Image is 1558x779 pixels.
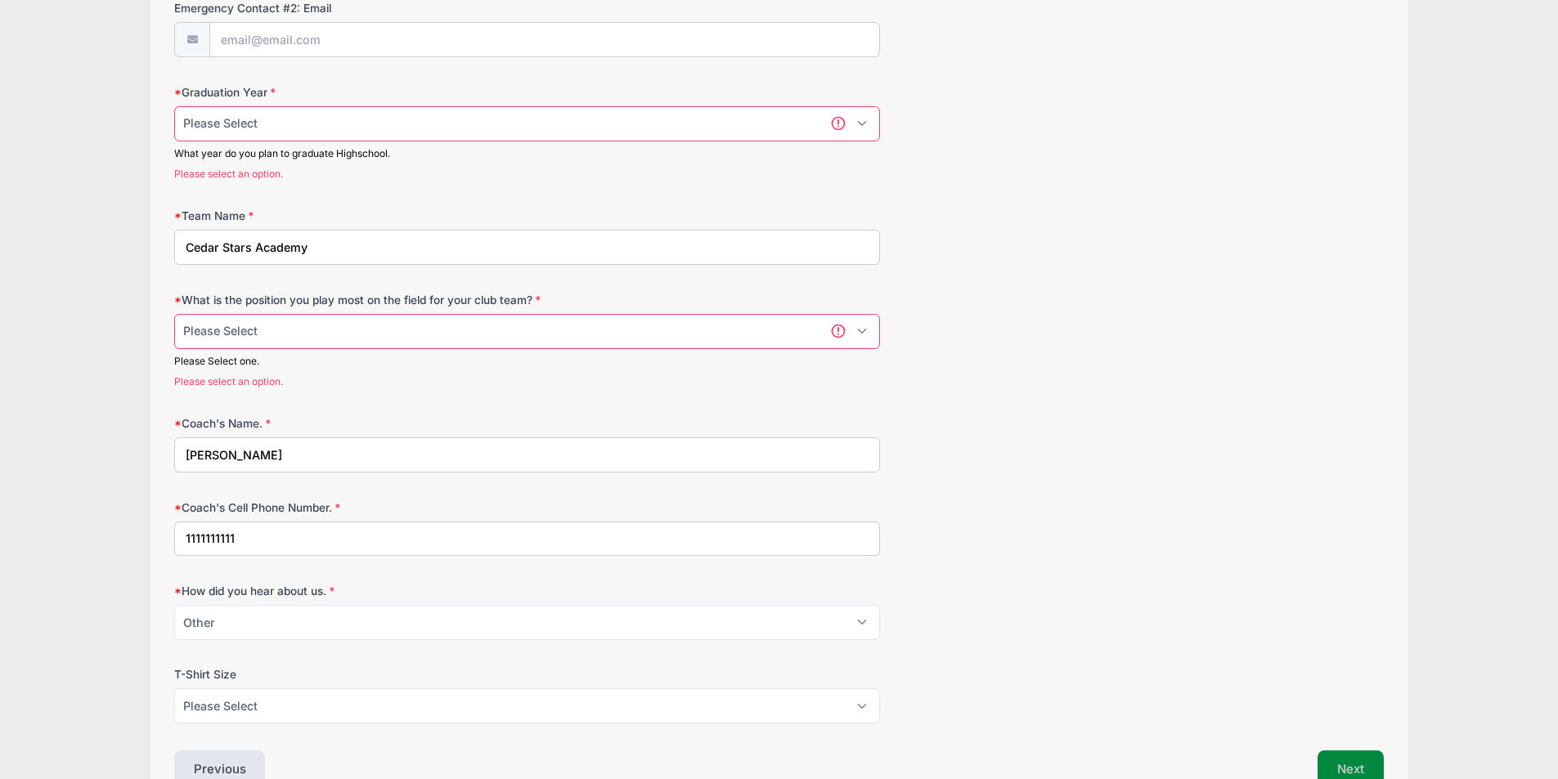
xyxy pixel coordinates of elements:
[174,146,880,161] div: What year do you plan to graduate Highschool.
[174,374,880,389] span: Please select an option.
[209,22,880,57] input: email@email.com
[174,499,577,516] label: Coach's Cell Phone Number.
[174,583,577,599] label: How did you hear about us.
[174,354,880,369] div: Please Select one.
[174,666,577,683] label: T-Shirt Size
[174,167,880,181] span: Please select an option.
[174,292,577,308] label: What is the position you play most on the field for your club team?
[174,415,577,432] label: Coach's Name.
[174,84,577,101] label: Graduation Year
[174,208,577,224] label: Team Name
